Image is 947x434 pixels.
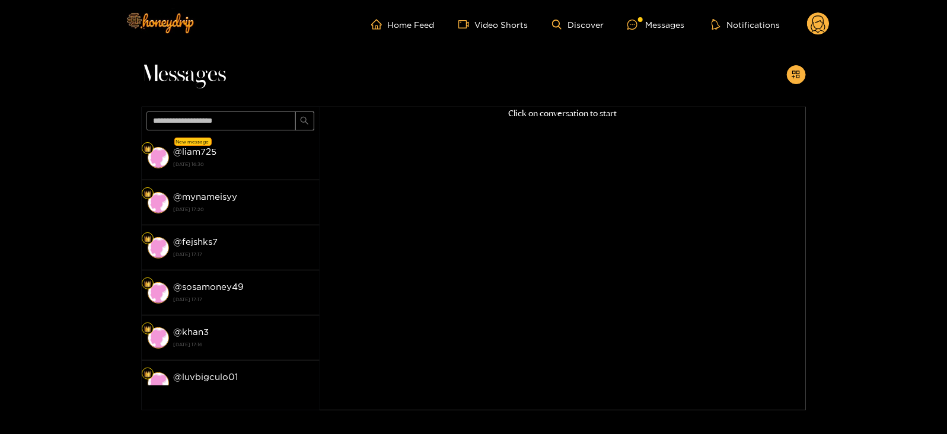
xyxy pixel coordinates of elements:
[371,19,435,30] a: Home Feed
[174,339,314,350] strong: [DATE] 17:16
[144,190,151,197] img: Fan Level
[552,20,604,30] a: Discover
[144,235,151,242] img: Fan Level
[148,327,169,349] img: conversation
[174,384,314,395] strong: [DATE] 17:16
[174,237,218,247] strong: @ fejshks7
[320,107,806,120] p: Click on conversation to start
[458,19,475,30] span: video-camera
[174,249,314,260] strong: [DATE] 17:17
[148,237,169,259] img: conversation
[148,147,169,168] img: conversation
[148,192,169,213] img: conversation
[144,371,151,378] img: Fan Level
[174,204,314,215] strong: [DATE] 17:20
[174,372,238,382] strong: @ luvbigculo01
[708,18,783,30] button: Notifications
[148,282,169,304] img: conversation
[458,19,528,30] a: Video Shorts
[174,327,209,337] strong: @ khan3
[295,111,314,130] button: search
[174,138,212,146] div: New message
[144,280,151,288] img: Fan Level
[371,19,388,30] span: home
[627,18,684,31] div: Messages
[792,70,801,80] span: appstore-add
[144,325,151,333] img: Fan Level
[787,65,806,84] button: appstore-add
[144,145,151,152] img: Fan Level
[174,282,244,292] strong: @ sosamoney49
[174,192,238,202] strong: @ mynameisyy
[300,116,309,126] span: search
[142,60,227,89] span: Messages
[174,294,314,305] strong: [DATE] 17:17
[174,159,314,170] strong: [DATE] 16:30
[174,146,217,157] strong: @ liam725
[148,372,169,394] img: conversation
